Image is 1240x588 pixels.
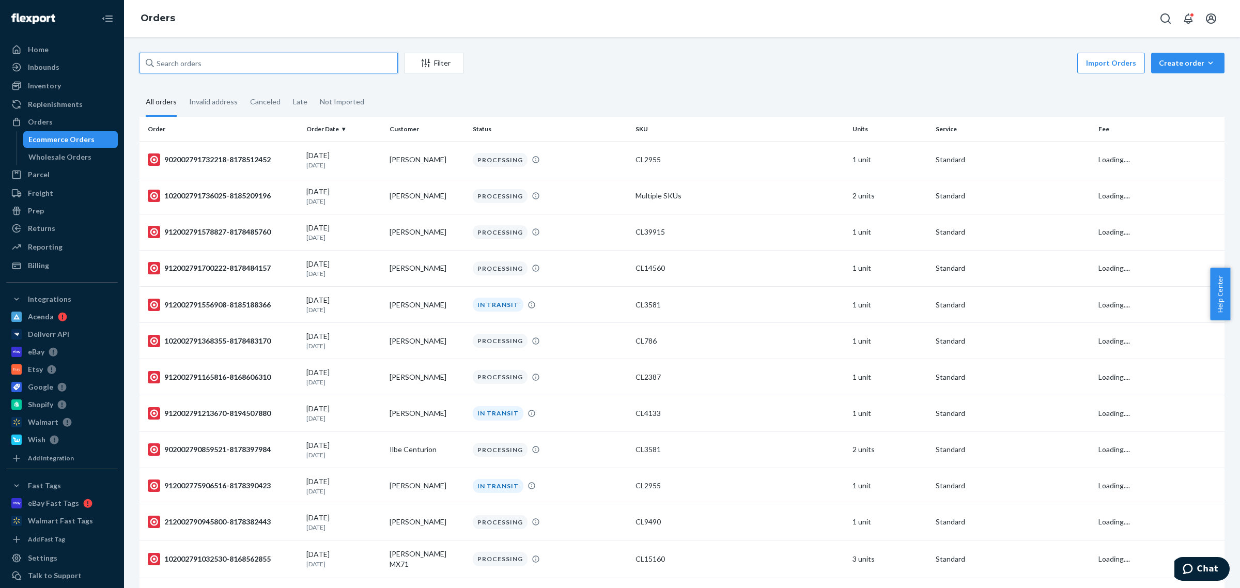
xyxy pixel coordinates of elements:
[1094,468,1225,504] td: Loading....
[936,191,1090,201] p: Standard
[306,451,381,459] p: [DATE]
[6,185,118,202] a: Freight
[28,152,91,162] div: Wholesale Orders
[6,41,118,58] a: Home
[6,59,118,75] a: Inbounds
[385,287,469,323] td: [PERSON_NAME]
[936,227,1090,237] p: Standard
[385,178,469,214] td: [PERSON_NAME]
[1094,117,1225,142] th: Fee
[6,396,118,413] a: Shopify
[306,440,381,459] div: [DATE]
[306,476,381,496] div: [DATE]
[473,370,528,384] div: PROCESSING
[1151,53,1225,73] button: Create order
[404,53,464,73] button: Filter
[473,443,528,457] div: PROCESSING
[936,263,1090,273] p: Standard
[932,117,1094,142] th: Service
[28,329,69,339] div: Deliverr API
[1094,178,1225,214] td: Loading....
[1094,359,1225,395] td: Loading....
[636,154,844,165] div: CL2955
[385,142,469,178] td: [PERSON_NAME]
[1178,8,1199,29] button: Open notifications
[189,88,238,115] div: Invalid address
[636,336,844,346] div: CL786
[936,481,1090,491] p: Standard
[636,444,844,455] div: CL3581
[473,153,528,167] div: PROCESSING
[306,233,381,242] p: [DATE]
[28,553,57,563] div: Settings
[1094,142,1225,178] td: Loading....
[1094,214,1225,250] td: Loading....
[148,553,298,565] div: 102002791032530-8168562855
[139,117,302,142] th: Order
[28,223,55,234] div: Returns
[6,477,118,494] button: Fast Tags
[28,347,44,357] div: eBay
[306,342,381,350] p: [DATE]
[28,417,58,427] div: Walmart
[936,517,1090,527] p: Standard
[250,88,281,115] div: Canceled
[28,454,74,462] div: Add Integration
[146,88,177,117] div: All orders
[936,408,1090,419] p: Standard
[306,378,381,386] p: [DATE]
[6,114,118,130] a: Orders
[148,226,298,238] div: 912002791578827-8178485760
[28,481,61,491] div: Fast Tags
[936,444,1090,455] p: Standard
[6,452,118,465] a: Add Integration
[848,431,932,468] td: 2 units
[473,334,528,348] div: PROCESSING
[23,131,118,148] a: Ecommerce Orders
[306,305,381,314] p: [DATE]
[6,533,118,546] a: Add Fast Tag
[385,431,469,468] td: Ilbe Centurion
[306,295,381,314] div: [DATE]
[6,495,118,512] a: eBay Fast Tags
[306,404,381,423] div: [DATE]
[848,395,932,431] td: 1 unit
[473,189,528,203] div: PROCESSING
[636,372,844,382] div: CL2387
[148,371,298,383] div: 912002791165816-8168606310
[306,161,381,169] p: [DATE]
[28,117,53,127] div: Orders
[1201,8,1221,29] button: Open account menu
[6,326,118,343] a: Deliverr API
[6,166,118,183] a: Parcel
[148,407,298,420] div: 912002791213670-8194507880
[848,250,932,286] td: 1 unit
[1094,250,1225,286] td: Loading....
[385,214,469,250] td: [PERSON_NAME]
[28,81,61,91] div: Inventory
[1077,53,1145,73] button: Import Orders
[936,336,1090,346] p: Standard
[11,13,55,24] img: Flexport logo
[473,225,528,239] div: PROCESSING
[141,12,175,24] a: Orders
[1210,268,1230,320] span: Help Center
[148,335,298,347] div: 102002791368355-8178483170
[6,431,118,448] a: Wish
[636,263,844,273] div: CL14560
[320,88,364,115] div: Not Imported
[306,549,381,568] div: [DATE]
[28,535,65,544] div: Add Fast Tag
[148,190,298,202] div: 102002791736025-8185209196
[473,406,523,420] div: IN TRANSIT
[6,513,118,529] a: Walmart Fast Tags
[28,188,53,198] div: Freight
[293,88,307,115] div: Late
[6,550,118,566] a: Settings
[306,513,381,532] div: [DATE]
[306,414,381,423] p: [DATE]
[306,523,381,532] p: [DATE]
[28,206,44,216] div: Prep
[936,154,1090,165] p: Standard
